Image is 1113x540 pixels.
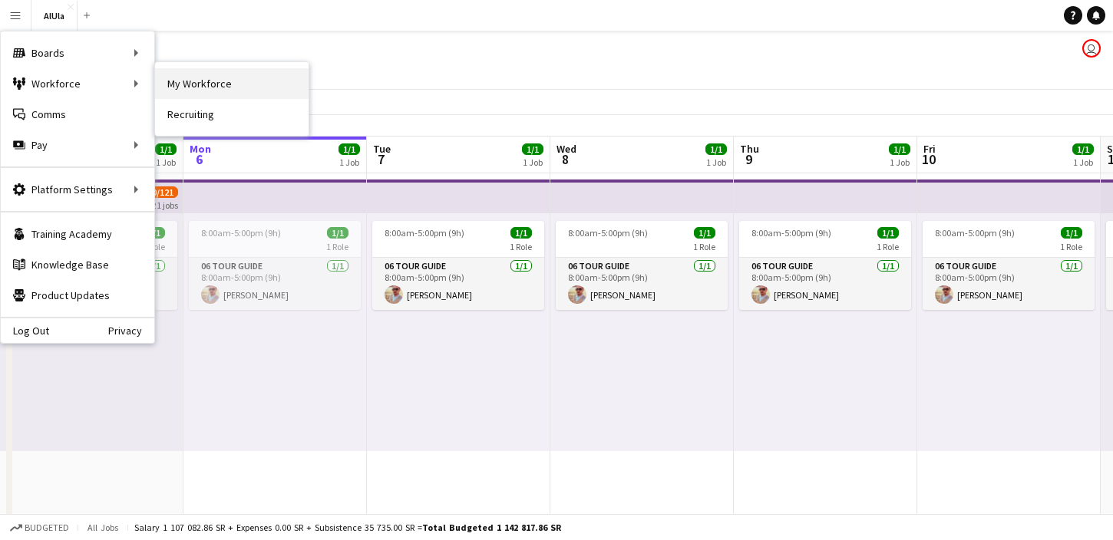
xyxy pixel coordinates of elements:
span: 1 Role [326,241,348,252]
a: Product Updates [1,280,154,311]
span: 8:00am-5:00pm (9h) [935,227,1015,239]
span: 8:00am-5:00pm (9h) [201,227,281,239]
app-card-role: 06 Tour Guide1/18:00am-5:00pm (9h)[PERSON_NAME] [739,258,911,310]
app-card-role: 06 Tour Guide1/18:00am-5:00pm (9h)[PERSON_NAME] [923,258,1095,310]
div: Boards [1,38,154,68]
span: 8:00am-5:00pm (9h) [751,227,831,239]
a: Privacy [108,324,154,337]
a: Comms [1,99,154,130]
span: 10 [921,150,936,168]
button: Budgeted [8,519,71,536]
span: Thu [740,142,759,156]
span: 8 [554,150,576,168]
app-card-role: 06 Tour Guide1/18:00am-5:00pm (9h)[PERSON_NAME] [372,258,544,310]
span: 1/1 [889,143,910,155]
a: Log Out [1,324,49,337]
div: 1 Job [523,156,543,168]
span: 1/1 [1061,227,1082,239]
span: 1/1 [155,143,177,155]
span: 1/1 [327,227,348,239]
app-user-avatar: Hamdi Alanazi [1082,39,1101,58]
span: 6 [187,150,211,168]
span: 120/121 [138,186,178,198]
span: Budgeted [25,522,69,533]
div: 1 Job [706,156,726,168]
div: 121 jobs [147,198,178,211]
div: 1 Job [890,156,910,168]
div: 1 Job [1073,156,1093,168]
a: My Workforce [155,68,309,99]
span: 1/1 [1072,143,1094,155]
app-job-card: 8:00am-5:00pm (9h)1/11 Role06 Tour Guide1/18:00am-5:00pm (9h)[PERSON_NAME] [923,221,1095,310]
span: 7 [371,150,391,168]
app-job-card: 8:00am-5:00pm (9h)1/11 Role06 Tour Guide1/18:00am-5:00pm (9h)[PERSON_NAME] [739,221,911,310]
span: Total Budgeted 1 142 817.86 SR [422,522,561,533]
div: Pay [1,130,154,160]
div: Workforce [1,68,154,99]
app-job-card: 8:00am-5:00pm (9h)1/11 Role06 Tour Guide1/18:00am-5:00pm (9h)[PERSON_NAME] [372,221,544,310]
a: Knowledge Base [1,249,154,280]
span: 1/1 [510,227,532,239]
span: 1/1 [339,143,360,155]
span: 1 Role [510,241,532,252]
span: 8:00am-5:00pm (9h) [385,227,464,239]
span: 1/1 [694,227,715,239]
span: 1/1 [877,227,899,239]
app-job-card: 8:00am-5:00pm (9h)1/11 Role06 Tour Guide1/18:00am-5:00pm (9h)[PERSON_NAME] [189,221,361,310]
span: 1/1 [705,143,727,155]
div: 1 Job [156,156,176,168]
span: 8:00am-5:00pm (9h) [568,227,648,239]
a: Recruiting [155,99,309,130]
span: 9 [738,150,759,168]
span: Tue [373,142,391,156]
app-job-card: 8:00am-5:00pm (9h)1/11 Role06 Tour Guide1/18:00am-5:00pm (9h)[PERSON_NAME] [556,221,728,310]
div: 1 Job [339,156,359,168]
app-card-role: 06 Tour Guide1/18:00am-5:00pm (9h)[PERSON_NAME] [556,258,728,310]
div: Platform Settings [1,174,154,205]
span: 1/1 [522,143,543,155]
span: 1 Role [693,241,715,252]
a: Training Academy [1,219,154,249]
span: Mon [190,142,211,156]
span: All jobs [84,522,121,533]
span: 1 Role [877,241,899,252]
span: 1 Role [1060,241,1082,252]
app-card-role: 06 Tour Guide1/18:00am-5:00pm (9h)[PERSON_NAME] [189,258,361,310]
div: Salary 1 107 082.86 SR + Expenses 0.00 SR + Subsistence 35 735.00 SR = [134,522,561,533]
button: AlUla [31,1,78,31]
span: Wed [556,142,576,156]
span: Fri [923,142,936,156]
